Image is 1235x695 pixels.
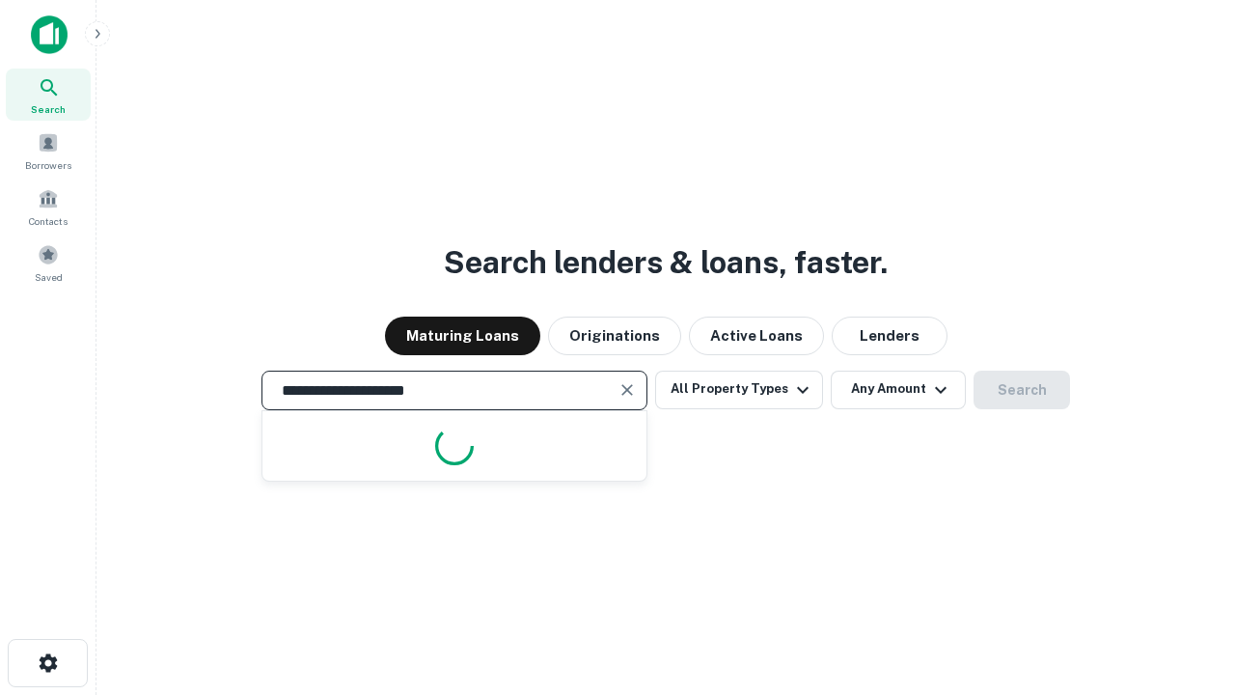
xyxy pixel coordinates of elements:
[6,181,91,233] a: Contacts
[31,101,66,117] span: Search
[31,15,68,54] img: capitalize-icon.png
[689,317,824,355] button: Active Loans
[548,317,681,355] button: Originations
[25,157,71,173] span: Borrowers
[6,236,91,289] a: Saved
[29,213,68,229] span: Contacts
[832,317,947,355] button: Lenders
[444,239,888,286] h3: Search lenders & loans, faster.
[35,269,63,285] span: Saved
[614,376,641,403] button: Clear
[6,69,91,121] a: Search
[831,371,966,409] button: Any Amount
[655,371,823,409] button: All Property Types
[1139,541,1235,633] iframe: Chat Widget
[385,317,540,355] button: Maturing Loans
[6,125,91,177] a: Borrowers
